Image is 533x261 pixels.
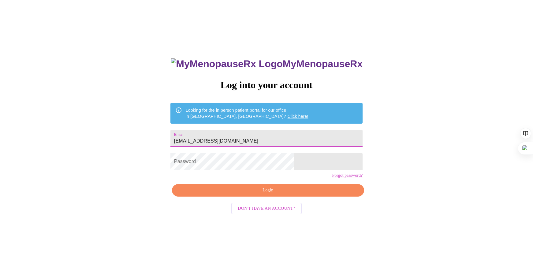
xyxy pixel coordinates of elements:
div: Looking for the in person patient portal for our office in [GEOGRAPHIC_DATA], [GEOGRAPHIC_DATA]? [186,105,308,122]
img: MyMenopauseRx Logo [171,58,282,70]
span: Don't have an account? [238,205,295,212]
h3: Log into your account [170,79,363,91]
button: Don't have an account? [231,203,302,215]
h3: MyMenopauseRx [171,58,363,70]
a: Don't have an account? [230,205,304,210]
button: Login [172,184,364,197]
a: Forgot password? [332,173,363,178]
a: Click here! [288,114,308,119]
span: Login [179,187,357,194]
